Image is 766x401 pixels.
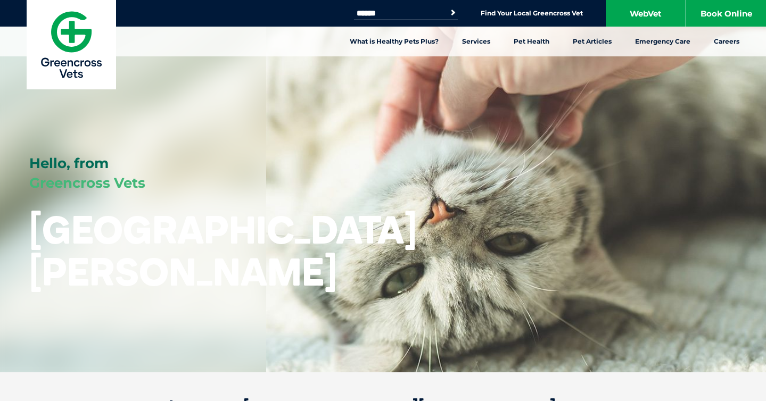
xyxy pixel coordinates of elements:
[29,208,417,293] h1: [GEOGRAPHIC_DATA][PERSON_NAME]
[338,27,450,56] a: What is Healthy Pets Plus?
[29,155,109,172] span: Hello, from
[702,27,751,56] a: Careers
[561,27,623,56] a: Pet Articles
[481,9,583,18] a: Find Your Local Greencross Vet
[450,27,502,56] a: Services
[448,7,458,18] button: Search
[502,27,561,56] a: Pet Health
[29,174,145,191] span: Greencross Vets
[623,27,702,56] a: Emergency Care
